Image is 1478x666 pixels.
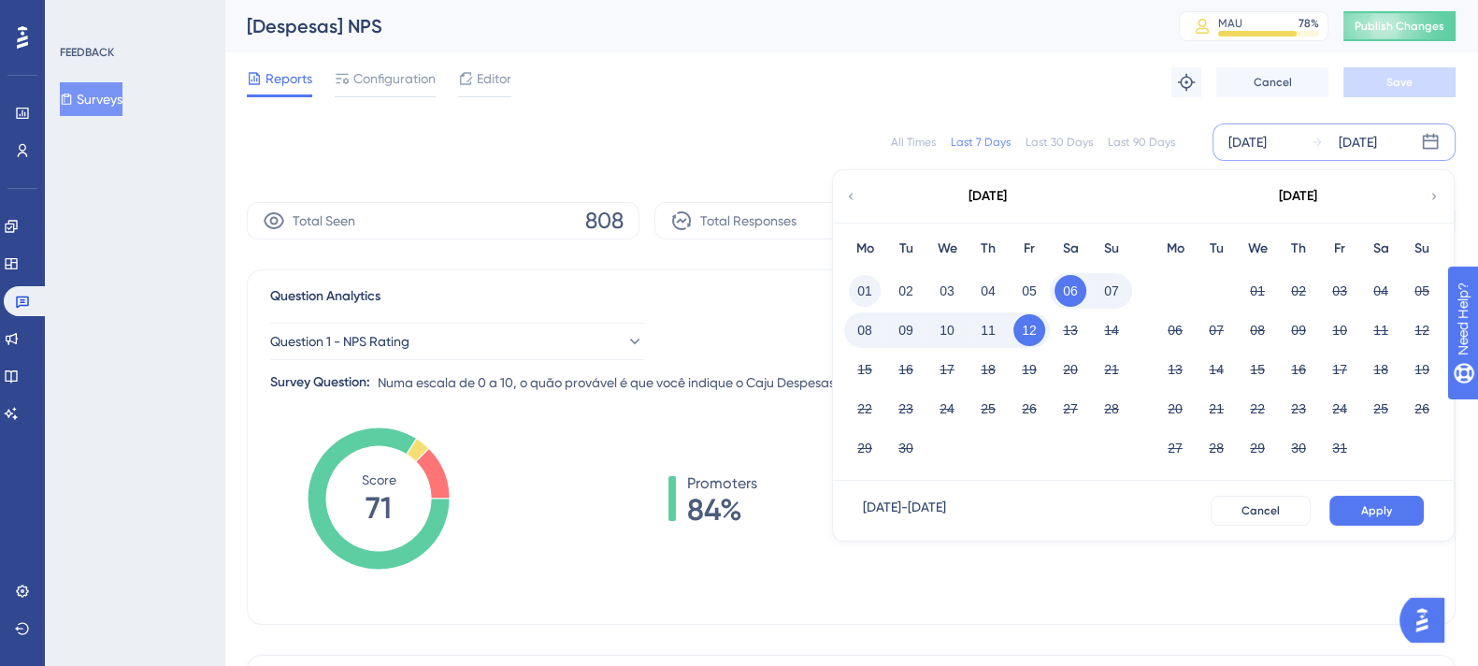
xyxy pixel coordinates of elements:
button: 07 [1096,275,1127,307]
button: 03 [931,275,963,307]
button: 27 [1159,432,1191,464]
button: 08 [849,314,881,346]
button: 30 [1283,432,1314,464]
span: Publish Changes [1355,19,1444,34]
span: Question 1 - NPS Rating [270,330,409,353]
button: 06 [1159,314,1191,346]
button: 18 [1365,354,1397,385]
div: We [926,238,968,260]
button: 16 [890,354,922,385]
button: 27 [1055,393,1086,425]
button: Apply [1329,496,1424,526]
div: Tu [1196,238,1237,260]
span: Cancel [1254,75,1292,90]
button: 19 [1013,354,1045,385]
button: 03 [1324,275,1356,307]
button: 02 [1283,275,1314,307]
button: 29 [1241,432,1273,464]
div: [Despesas] NPS [247,13,1132,39]
button: 28 [1200,432,1232,464]
iframe: UserGuiding AI Assistant Launcher [1399,592,1456,648]
button: 16 [1283,354,1314,385]
div: Tu [885,238,926,260]
span: Question Analytics [270,285,380,308]
div: Fr [1009,238,1050,260]
div: All Times [891,135,936,150]
button: 18 [972,354,1004,385]
button: 10 [931,314,963,346]
button: 11 [972,314,1004,346]
button: 21 [1200,393,1232,425]
div: Fr [1319,238,1360,260]
div: Su [1091,238,1132,260]
button: 10 [1324,314,1356,346]
button: 23 [890,393,922,425]
button: 26 [1406,393,1438,425]
button: 20 [1055,354,1086,385]
button: 30 [890,432,922,464]
button: Save [1343,67,1456,97]
span: Editor [477,67,511,90]
div: [DATE] [969,185,1007,208]
div: Mo [844,238,885,260]
button: 12 [1406,314,1438,346]
div: Th [1278,238,1319,260]
div: [DATE] [1339,131,1377,153]
span: 84% [687,495,757,525]
button: 07 [1200,314,1232,346]
div: Last 90 Days [1108,135,1175,150]
span: Save [1386,75,1413,90]
span: Reports [265,67,312,90]
button: Question 1 - NPS Rating [270,323,644,360]
div: [DATE] [1279,185,1317,208]
button: 28 [1096,393,1127,425]
button: 20 [1159,393,1191,425]
button: 06 [1055,275,1086,307]
div: Th [968,238,1009,260]
tspan: Score [362,472,396,487]
span: Total Responses [700,210,796,232]
button: Publish Changes [1343,11,1456,41]
button: Surveys [60,82,122,116]
button: 26 [1013,393,1045,425]
button: 25 [1365,393,1397,425]
button: 19 [1406,354,1438,385]
button: 14 [1096,314,1127,346]
div: [DATE] [1228,131,1267,153]
div: Survey Question: [270,371,370,394]
span: Configuration [353,67,436,90]
button: 22 [849,393,881,425]
div: 78 % [1299,16,1319,31]
div: Sa [1050,238,1091,260]
button: 11 [1365,314,1397,346]
span: Apply [1361,503,1392,518]
button: 15 [849,354,881,385]
button: 05 [1406,275,1438,307]
span: Numa escala de 0 a 10, o quão provável é que você indique o Caju Despesas para um amigo ou colega? [378,371,1000,394]
tspan: 71 [366,490,392,526]
button: 04 [1365,275,1397,307]
div: Last 7 Days [951,135,1011,150]
button: 09 [890,314,922,346]
button: 24 [931,393,963,425]
button: 21 [1096,354,1127,385]
div: We [1237,238,1278,260]
div: Last 30 Days [1026,135,1093,150]
div: FEEDBACK [60,45,114,60]
div: Sa [1360,238,1401,260]
span: 808 [585,206,624,236]
span: Need Help? [44,5,117,27]
div: Su [1401,238,1442,260]
button: 14 [1200,354,1232,385]
span: Promoters [687,472,757,495]
div: MAU [1218,16,1242,31]
button: 09 [1283,314,1314,346]
button: 17 [931,354,963,385]
button: 01 [849,275,881,307]
button: 31 [1324,432,1356,464]
button: Cancel [1216,67,1328,97]
button: 05 [1013,275,1045,307]
span: Cancel [1241,503,1280,518]
button: 02 [890,275,922,307]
